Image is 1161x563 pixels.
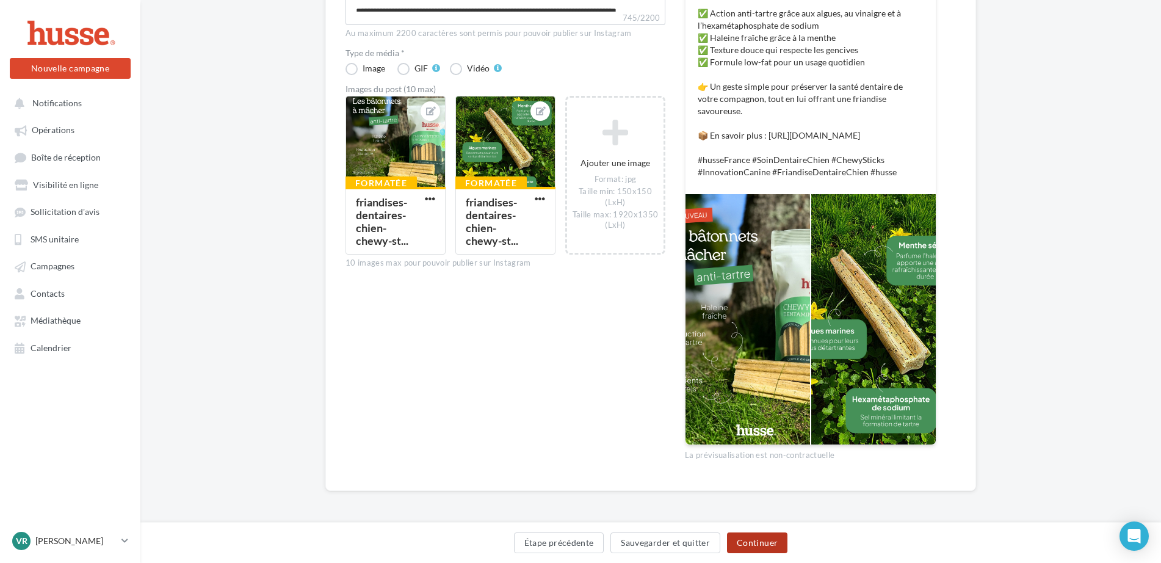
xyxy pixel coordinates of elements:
[7,309,133,331] a: Médiathèque
[345,28,665,39] div: Au maximum 2200 caractères sont permis pour pouvoir publier sur Instagram
[466,195,518,247] div: friandises-dentaires-chien-chewy-st...
[455,176,527,190] div: Formatée
[32,98,82,108] span: Notifications
[31,152,101,162] span: Boîte de réception
[7,173,133,195] a: Visibilité en ligne
[1119,521,1149,551] div: Open Intercom Messenger
[7,200,133,222] a: Sollicitation d'avis
[345,176,417,190] div: Formatée
[685,445,936,461] div: La prévisualisation est non-contractuelle
[345,49,665,57] label: Type de média *
[727,532,787,553] button: Continuer
[414,64,428,73] div: GIF
[10,58,131,79] button: Nouvelle campagne
[32,125,74,136] span: Opérations
[35,535,117,547] p: [PERSON_NAME]
[514,532,604,553] button: Étape précédente
[345,85,665,93] div: Images du post (10 max)
[31,261,74,272] span: Campagnes
[345,258,665,269] div: 10 images max pour pouvoir publier sur Instagram
[31,316,81,326] span: Médiathèque
[7,255,133,277] a: Campagnes
[7,282,133,304] a: Contacts
[7,92,128,114] button: Notifications
[31,234,79,244] span: SMS unitaire
[7,118,133,140] a: Opérations
[31,207,99,217] span: Sollicitation d'avis
[363,64,385,73] div: Image
[345,12,665,25] label: 745/2200
[31,343,71,353] span: Calendrier
[610,532,720,553] button: Sauvegarder et quitter
[7,336,133,358] a: Calendrier
[356,195,408,247] div: friandises-dentaires-chien-chewy-st...
[10,529,131,553] a: Vr [PERSON_NAME]
[7,228,133,250] a: SMS unitaire
[33,180,98,190] span: Visibilité en ligne
[31,288,65,299] span: Contacts
[467,64,490,73] div: Vidéo
[7,146,133,169] a: Boîte de réception
[16,535,27,547] span: Vr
